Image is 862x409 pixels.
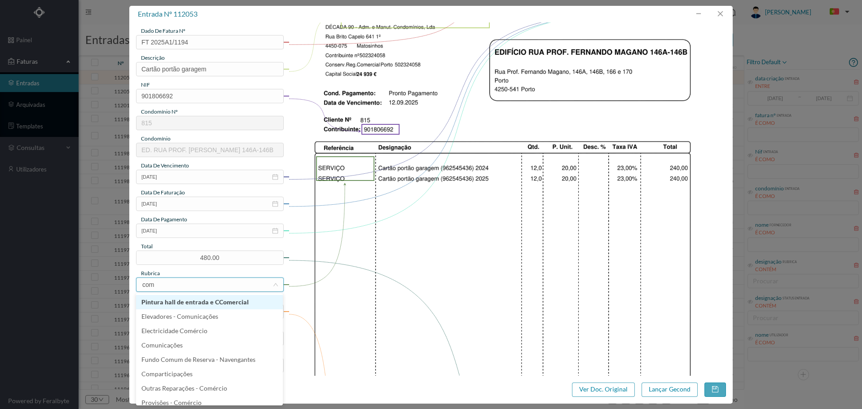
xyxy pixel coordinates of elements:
li: Electricidade Comércio [136,324,283,338]
li: Outras Reparações - Comércio [136,381,283,396]
i: icon: calendar [272,174,278,180]
i: icon: calendar [272,201,278,207]
span: total [141,243,153,250]
span: condomínio nº [141,108,178,115]
button: PT [822,5,853,19]
span: data de pagamento [141,216,187,223]
li: Comparticipações [136,367,283,381]
span: descrição [141,54,165,61]
li: Fundo Comum de Reserva - Navengantes [136,352,283,367]
i: icon: calendar [272,228,278,234]
span: data de faturação [141,189,185,196]
li: Elevadores - Comunicações [136,309,283,324]
li: Pintura hall de entrada e CComercial [136,295,283,309]
button: Ver Doc. Original [572,383,635,397]
span: condomínio [141,135,171,142]
span: entrada nº 112053 [138,9,198,18]
span: rubrica [141,270,160,277]
span: NIF [141,81,150,88]
span: data de vencimento [141,162,189,169]
li: Comunicações [136,338,283,352]
button: Lançar Gecond [642,383,698,397]
i: icon: down [273,282,278,287]
span: dado de fatura nº [141,27,185,34]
